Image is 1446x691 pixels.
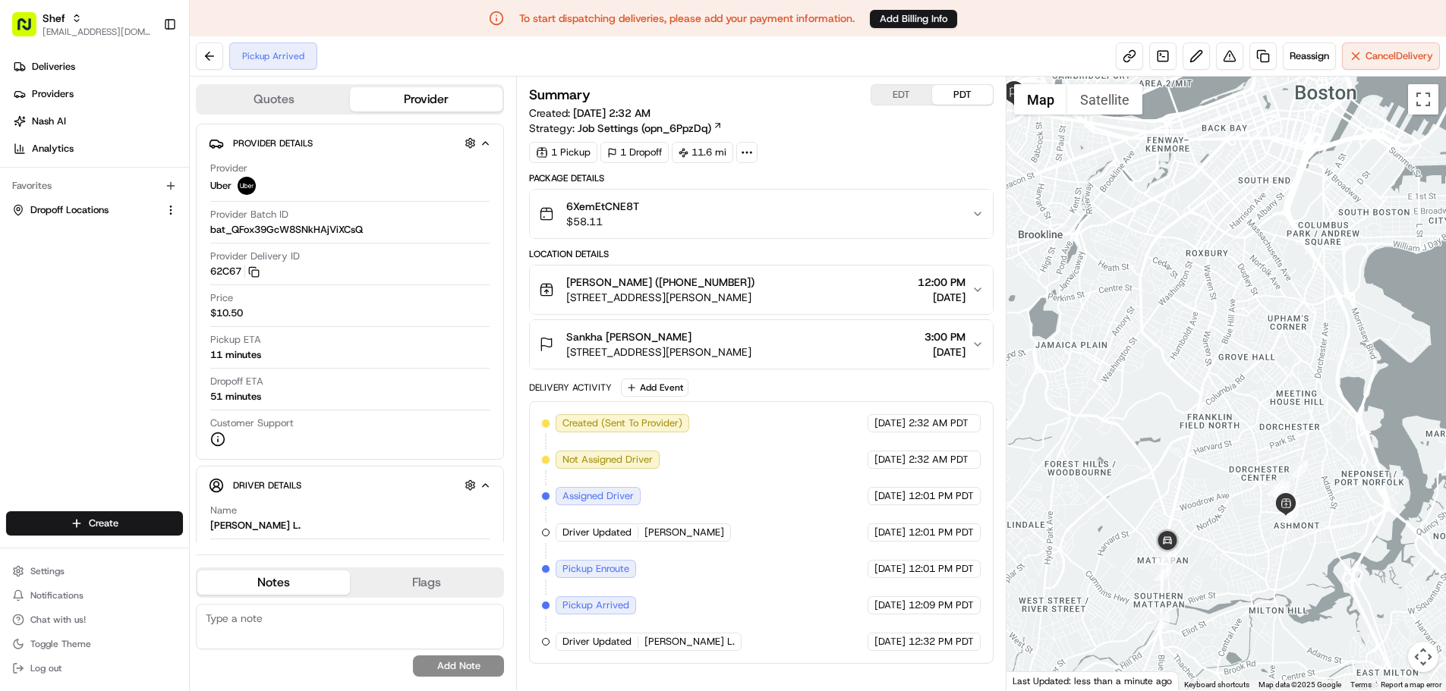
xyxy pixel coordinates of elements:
[210,390,261,404] div: 51 minutes
[909,598,974,612] span: 12:09 PM PDT
[566,329,691,344] span: Sankha [PERSON_NAME]
[30,589,83,601] span: Notifications
[566,214,639,229] span: $58.11
[1282,507,1299,523] div: 5
[350,570,502,595] button: Flags
[871,85,932,105] button: EDT
[562,489,634,503] span: Assigned Driver
[529,121,723,136] div: Strategy:
[210,519,301,532] div: [PERSON_NAME] L.
[122,292,250,319] a: 💻API Documentation
[1067,84,1142,115] button: Show satellite imagery
[6,109,189,133] a: Nash AI
[1290,49,1329,63] span: Reassign
[210,250,300,263] span: Provider Delivery ID
[566,275,755,290] span: [PERSON_NAME] ([PHONE_NUMBER])
[1160,548,1177,565] div: 9
[1153,614,1170,630] div: 6
[43,26,151,38] span: [EMAIL_ADDRESS][DOMAIN_NAME]
[909,526,974,539] span: 12:01 PM PDT
[235,194,276,212] button: See all
[1268,479,1284,496] div: 3
[1381,680,1441,689] a: Report a map error
[128,300,140,312] div: 💻
[43,11,65,26] button: Shef
[109,235,115,247] span: •
[870,10,957,28] button: Add Billing Info
[529,105,651,121] span: Created:
[6,511,183,536] button: Create
[151,335,184,347] span: Pylon
[909,453,969,466] span: 2:32 AM PDT
[1007,671,1179,690] div: Last Updated: less than a minute ago
[1342,42,1440,70] button: CancelDelivery
[9,292,122,319] a: 📗Knowledge Base
[32,87,74,101] span: Providers
[1010,671,1060,690] img: Google
[672,142,733,163] div: 11.6 mi
[210,291,233,305] span: Price
[1259,680,1341,689] span: Map data ©2025 Google
[89,517,118,530] span: Create
[209,130,491,155] button: Provider Details
[1184,680,1249,690] button: Keyboard shortcuts
[874,562,906,576] span: [DATE]
[210,265,260,278] button: 62C67
[1350,680,1372,689] a: Terms (opens in new tab)
[210,306,243,320] span: $10.50
[566,290,755,305] span: [STREET_ADDRESS][PERSON_NAME]
[15,145,43,172] img: 1736555255976-a54dd68f-1ca7-489b-9aae-adbdc363a1c4
[874,598,906,612] span: [DATE]
[519,11,855,26] p: To start dispatching deliveries, please add your payment information.
[30,662,61,674] span: Log out
[15,221,39,245] img: Shef Support
[47,235,106,247] span: Shef Support
[6,137,189,161] a: Analytics
[209,473,491,498] button: Driver Details
[32,60,75,74] span: Deliveries
[15,61,276,85] p: Welcome 👋
[6,561,183,582] button: Settings
[909,562,974,576] span: 12:01 PM PDT
[621,378,688,397] button: Add Event
[562,562,629,576] span: Pickup Enroute
[6,6,157,42] button: Shef[EMAIL_ADDRESS][DOMAIN_NAME]
[233,137,313,149] span: Provider Details
[1366,49,1433,63] span: Cancel Delivery
[1014,84,1067,115] button: Show street map
[210,348,261,362] div: 11 minutes
[1291,460,1308,477] div: 1
[562,453,653,466] span: Not Assigned Driver
[6,633,183,655] button: Toggle Theme
[874,416,906,430] span: [DATE]
[562,598,629,612] span: Pickup Arrived
[210,162,247,175] span: Provider
[30,614,86,626] span: Chat with us!
[6,55,189,79] a: Deliveries
[909,416,969,430] span: 2:32 AM PDT
[118,235,149,247] span: [DATE]
[210,333,261,347] span: Pickup ETA
[1408,642,1438,672] button: Map camera controls
[6,198,183,222] button: Dropoff Locations
[874,526,906,539] span: [DATE]
[197,570,350,595] button: Notes
[350,87,502,112] button: Provider
[32,115,66,128] span: Nash AI
[30,638,91,650] span: Toggle Theme
[870,9,957,28] a: Add Billing Info
[925,329,966,344] span: 3:00 PM
[210,179,232,193] span: Uber
[197,87,350,112] button: Quotes
[210,208,288,221] span: Provider Batch ID
[6,82,189,106] a: Providers
[909,489,974,503] span: 12:01 PM PDT
[210,223,363,237] span: bat_QFox39GcW8SNkHAjViXCsQ
[15,300,27,312] div: 📗
[12,203,159,217] a: Dropoff Locations
[210,504,237,517] span: Name
[644,526,724,539] span: [PERSON_NAME]
[1155,564,1171,581] div: 7
[143,298,244,313] span: API Documentation
[68,145,249,160] div: Start new chat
